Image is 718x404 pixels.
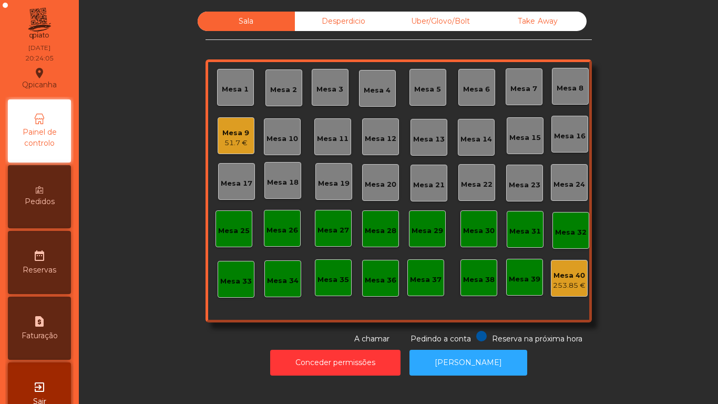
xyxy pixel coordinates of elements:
div: 20:24:05 [25,54,54,63]
div: Mesa 35 [317,275,349,285]
div: Mesa 27 [317,225,349,236]
span: Painel de controlo [11,127,68,149]
div: Mesa 19 [318,178,350,189]
div: Mesa 16 [554,131,586,142]
div: Mesa 11 [317,134,348,144]
div: Mesa 1 [222,84,249,95]
div: Mesa 29 [412,226,443,236]
div: Mesa 17 [221,178,252,189]
div: Mesa 21 [413,180,445,190]
div: Mesa 18 [267,177,299,188]
span: Pedidos [25,196,55,207]
div: Qpicanha [22,65,57,92]
div: Mesa 30 [463,226,495,236]
div: Mesa 2 [270,85,297,95]
div: Mesa 24 [553,179,585,190]
div: Mesa 9 [222,128,249,138]
div: Mesa 33 [220,276,252,287]
div: Desperdicio [295,12,392,31]
div: Mesa 23 [509,180,540,190]
div: Mesa 36 [365,275,396,286]
div: Mesa 34 [267,276,299,286]
div: Mesa 20 [365,179,396,190]
div: Mesa 6 [463,84,490,95]
div: 51.7 € [222,138,249,148]
div: Mesa 26 [266,225,298,236]
div: Mesa 15 [509,133,541,143]
span: Faturação [22,330,58,341]
div: Mesa 13 [413,134,445,145]
div: Mesa 22 [461,179,493,190]
div: Sala [198,12,295,31]
div: Mesa 8 [557,83,583,94]
div: [DATE] [28,43,50,53]
div: Mesa 31 [509,226,541,237]
div: Mesa 40 [553,270,586,281]
div: Uber/Glovo/Bolt [392,12,489,31]
span: A chamar [354,334,389,344]
div: Mesa 38 [463,275,495,285]
div: Mesa 3 [316,84,343,95]
span: Reserva na próxima hora [492,334,582,344]
div: Mesa 28 [365,226,396,236]
button: [PERSON_NAME] [409,350,527,376]
div: Mesa 4 [364,85,391,96]
div: Mesa 7 [510,84,537,94]
div: Mesa 14 [460,134,492,145]
div: Take Away [489,12,587,31]
img: qpiato [26,5,52,42]
i: exit_to_app [33,381,46,393]
div: Mesa 39 [509,274,540,285]
div: Mesa 32 [555,227,587,238]
div: Mesa 12 [365,134,396,144]
div: Mesa 10 [266,134,298,144]
div: Mesa 37 [410,275,442,285]
span: Pedindo a conta [411,334,471,344]
i: date_range [33,249,46,262]
span: Reservas [23,265,56,276]
div: Mesa 5 [414,84,441,95]
i: request_page [33,315,46,328]
i: location_on [33,67,46,79]
div: Mesa 25 [218,226,250,236]
div: 253.85 € [553,280,586,291]
button: Conceder permissões [270,350,401,376]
